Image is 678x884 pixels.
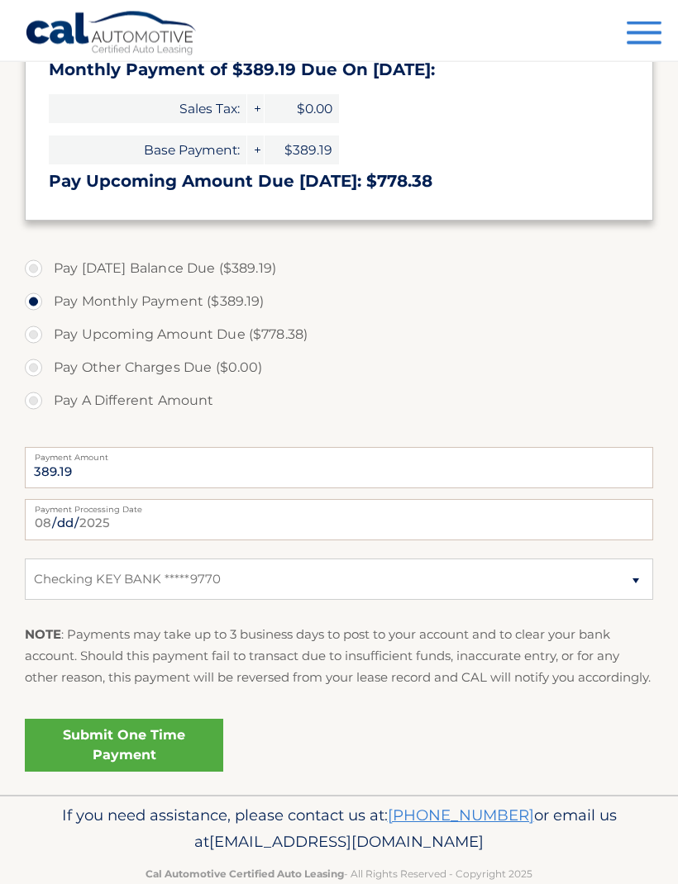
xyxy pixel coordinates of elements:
[25,253,653,286] label: Pay [DATE] Balance Due ($389.19)
[49,172,629,192] h3: Pay Upcoming Amount Due [DATE]: $778.38
[25,866,653,883] p: - All Rights Reserved - Copyright 2025
[209,833,484,852] span: [EMAIL_ADDRESS][DOMAIN_NAME]
[25,352,653,385] label: Pay Other Charges Due ($0.00)
[25,627,61,643] strong: NOTE
[25,286,653,319] label: Pay Monthly Payment ($389.19)
[25,448,653,461] label: Payment Amount
[25,448,653,489] input: Payment Amount
[146,868,344,881] strong: Cal Automotive Certified Auto Leasing
[627,21,661,49] button: Menu
[25,720,223,772] a: Submit One Time Payment
[25,319,653,352] label: Pay Upcoming Amount Due ($778.38)
[25,500,653,513] label: Payment Processing Date
[265,95,339,124] span: $0.00
[25,625,653,690] p: : Payments may take up to 3 business days to post to your account and to clear your bank account....
[49,95,246,124] span: Sales Tax:
[49,60,629,81] h3: Monthly Payment of $389.19 Due On [DATE]:
[265,136,339,165] span: $389.19
[25,500,653,541] input: Payment Date
[49,136,246,165] span: Base Payment:
[25,385,653,418] label: Pay A Different Amount
[388,806,534,825] a: [PHONE_NUMBER]
[25,803,653,856] p: If you need assistance, please contact us at: or email us at
[247,95,264,124] span: +
[247,136,264,165] span: +
[25,11,198,59] a: Cal Automotive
